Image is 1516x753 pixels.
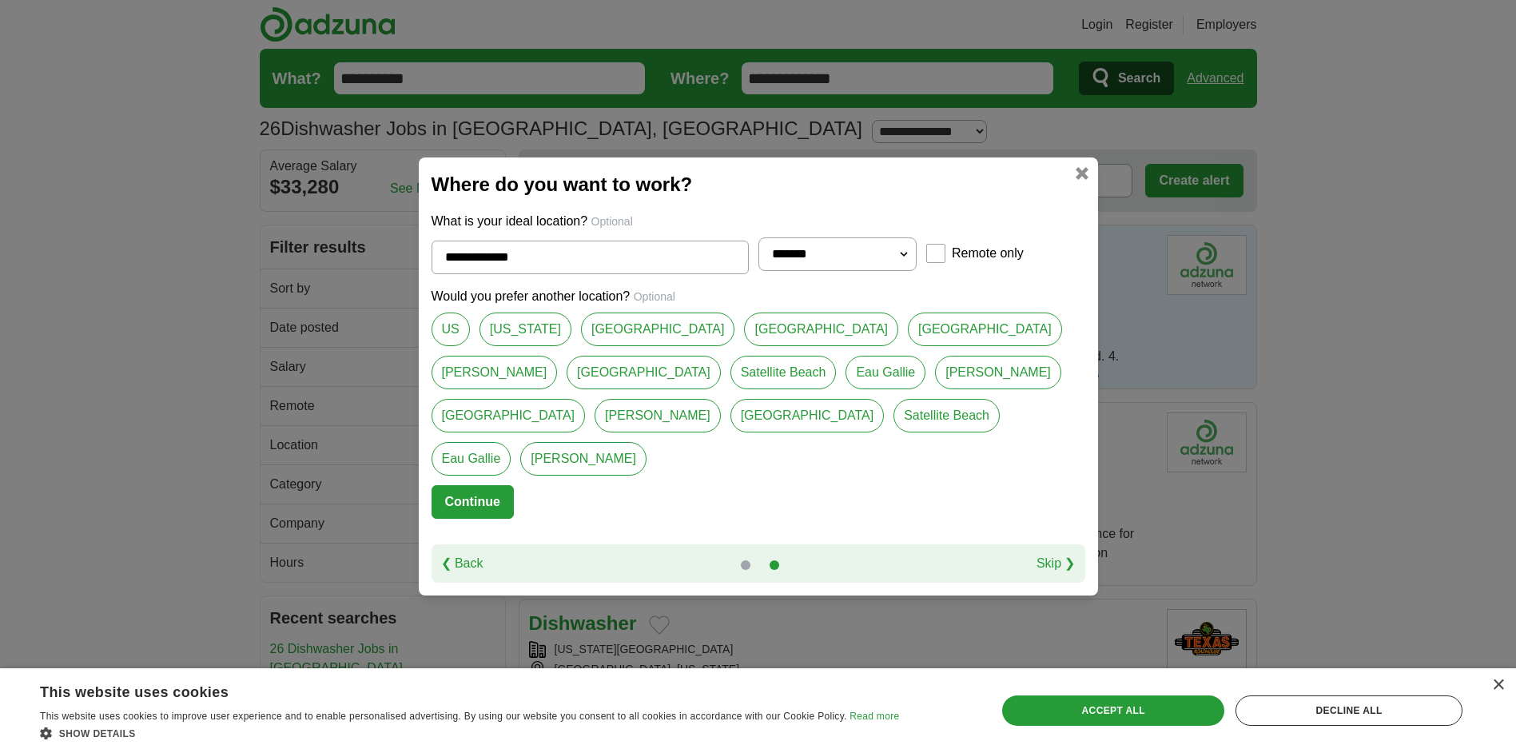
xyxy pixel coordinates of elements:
a: ❮ Back [441,554,483,573]
div: Decline all [1235,695,1462,726]
a: Skip ❯ [1037,554,1076,573]
div: Accept all [1002,695,1224,726]
a: [GEOGRAPHIC_DATA] [567,356,721,389]
a: Satellite Beach [730,356,837,389]
a: [PERSON_NAME] [520,442,647,476]
div: Show details [40,725,899,741]
label: Remote only [952,244,1024,263]
button: Continue [432,485,514,519]
a: [GEOGRAPHIC_DATA] [432,399,586,432]
span: Optional [634,290,675,303]
a: Read more, opens a new window [850,711,899,722]
h2: Where do you want to work? [432,170,1085,199]
span: Show details [59,728,136,739]
a: [US_STATE] [479,313,571,346]
a: [PERSON_NAME] [432,356,558,389]
a: [GEOGRAPHIC_DATA] [908,313,1062,346]
span: Optional [591,215,633,228]
a: Eau Gallie [846,356,925,389]
span: This website uses cookies to improve user experience and to enable personalised advertising. By u... [40,711,847,722]
a: US [432,313,470,346]
div: This website uses cookies [40,678,859,702]
p: What is your ideal location? [432,212,1085,231]
div: Close [1492,679,1504,691]
p: Would you prefer another location? [432,287,1085,306]
a: Satellite Beach [893,399,1000,432]
a: [GEOGRAPHIC_DATA] [744,313,898,346]
a: [PERSON_NAME] [935,356,1061,389]
a: [PERSON_NAME] [595,399,721,432]
a: [GEOGRAPHIC_DATA] [581,313,735,346]
a: Eau Gallie [432,442,511,476]
a: [GEOGRAPHIC_DATA] [730,399,885,432]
